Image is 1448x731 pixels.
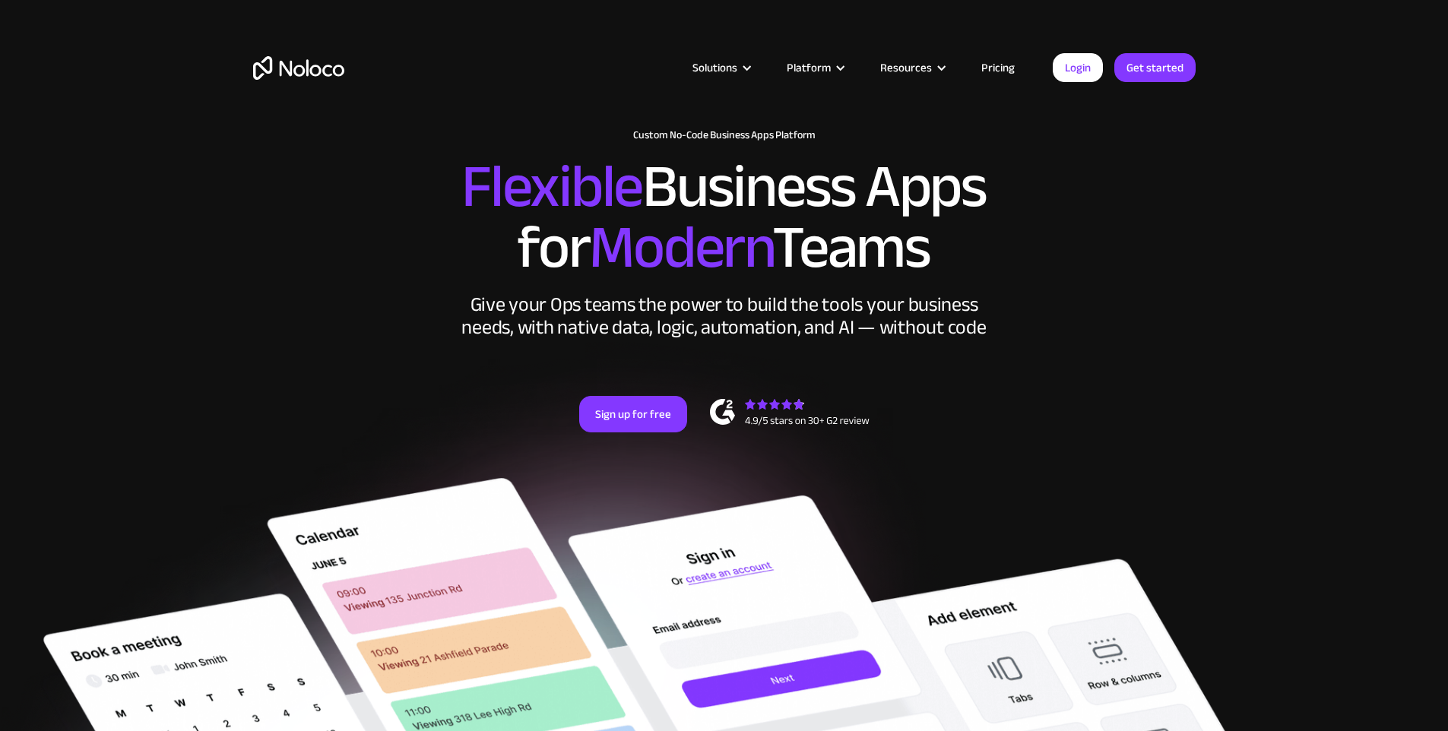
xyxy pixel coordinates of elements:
[458,293,990,339] div: Give your Ops teams the power to build the tools your business needs, with native data, logic, au...
[1114,53,1196,82] a: Get started
[768,58,861,78] div: Platform
[861,58,962,78] div: Resources
[253,56,344,80] a: home
[579,396,687,432] a: Sign up for free
[461,130,642,243] span: Flexible
[673,58,768,78] div: Solutions
[880,58,932,78] div: Resources
[962,58,1034,78] a: Pricing
[1053,53,1103,82] a: Login
[589,191,772,304] span: Modern
[692,58,737,78] div: Solutions
[787,58,831,78] div: Platform
[253,157,1196,278] h2: Business Apps for Teams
